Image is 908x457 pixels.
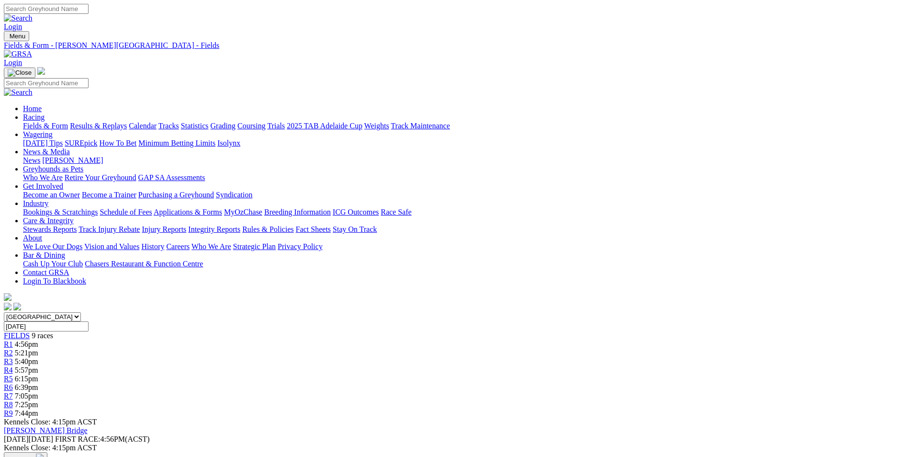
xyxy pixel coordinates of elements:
a: R1 [4,340,13,348]
button: Toggle navigation [4,31,29,41]
a: History [141,242,164,251]
a: Greyhounds as Pets [23,165,83,173]
a: Minimum Betting Limits [138,139,215,147]
div: News & Media [23,156,904,165]
a: R8 [4,400,13,409]
img: GRSA [4,50,32,58]
a: Cash Up Your Club [23,260,83,268]
a: Statistics [181,122,209,130]
span: 7:05pm [15,392,38,400]
a: Fact Sheets [296,225,331,233]
a: Syndication [216,191,252,199]
a: R9 [4,409,13,417]
span: 6:15pm [15,375,38,383]
a: ICG Outcomes [333,208,379,216]
a: R7 [4,392,13,400]
div: About [23,242,904,251]
a: SUREpick [65,139,97,147]
a: Home [23,104,42,113]
a: News [23,156,40,164]
a: R4 [4,366,13,374]
img: twitter.svg [13,303,21,310]
span: 4:56pm [15,340,38,348]
a: Login To Blackbook [23,277,86,285]
a: Applications & Forms [154,208,222,216]
a: About [23,234,42,242]
a: Breeding Information [264,208,331,216]
input: Search [4,78,89,88]
a: Retire Your Greyhound [65,173,136,182]
span: Menu [10,33,25,40]
a: R6 [4,383,13,391]
a: Who We Are [23,173,63,182]
input: Select date [4,321,89,331]
span: 4:56PM(ACST) [55,435,150,443]
a: Who We Are [191,242,231,251]
a: Careers [166,242,190,251]
span: 5:40pm [15,357,38,366]
a: Rules & Policies [242,225,294,233]
span: [DATE] [4,435,53,443]
a: Vision and Values [84,242,139,251]
a: Weights [364,122,389,130]
img: Close [8,69,32,77]
a: Contact GRSA [23,268,69,276]
img: Search [4,88,33,97]
span: 7:44pm [15,409,38,417]
span: Kennels Close: 4:15pm ACST [4,418,97,426]
span: 7:25pm [15,400,38,409]
a: Trials [267,122,285,130]
a: Strategic Plan [233,242,276,251]
a: Become an Owner [23,191,80,199]
span: 5:57pm [15,366,38,374]
a: Schedule of Fees [100,208,152,216]
a: [DATE] Tips [23,139,63,147]
a: Track Injury Rebate [78,225,140,233]
a: Bar & Dining [23,251,65,259]
a: GAP SA Assessments [138,173,205,182]
a: R2 [4,349,13,357]
a: How To Bet [100,139,137,147]
span: R3 [4,357,13,366]
a: Track Maintenance [391,122,450,130]
a: Fields & Form [23,122,68,130]
a: MyOzChase [224,208,262,216]
a: Race Safe [381,208,411,216]
a: Coursing [237,122,266,130]
a: Industry [23,199,48,207]
div: Fields & Form - [PERSON_NAME][GEOGRAPHIC_DATA] - Fields [4,41,904,50]
a: Tracks [158,122,179,130]
a: Injury Reports [142,225,186,233]
div: Wagering [23,139,904,148]
a: Wagering [23,130,53,138]
a: Get Involved [23,182,63,190]
a: Isolynx [217,139,240,147]
img: facebook.svg [4,303,11,310]
button: Toggle navigation [4,68,35,78]
a: Purchasing a Greyhound [138,191,214,199]
div: Get Involved [23,191,904,199]
a: Login [4,23,22,31]
a: R5 [4,375,13,383]
a: Racing [23,113,45,121]
a: Chasers Restaurant & Function Centre [85,260,203,268]
a: We Love Our Dogs [23,242,82,251]
a: 2025 TAB Adelaide Cup [287,122,362,130]
div: Kennels Close: 4:15pm ACST [4,444,904,452]
img: logo-grsa-white.png [37,67,45,75]
img: Search [4,14,33,23]
a: FIELDS [4,331,30,340]
a: Login [4,58,22,67]
a: [PERSON_NAME] [42,156,103,164]
a: [PERSON_NAME] Bridge [4,426,88,434]
a: Grading [211,122,235,130]
span: 5:21pm [15,349,38,357]
div: Care & Integrity [23,225,904,234]
div: Industry [23,208,904,217]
